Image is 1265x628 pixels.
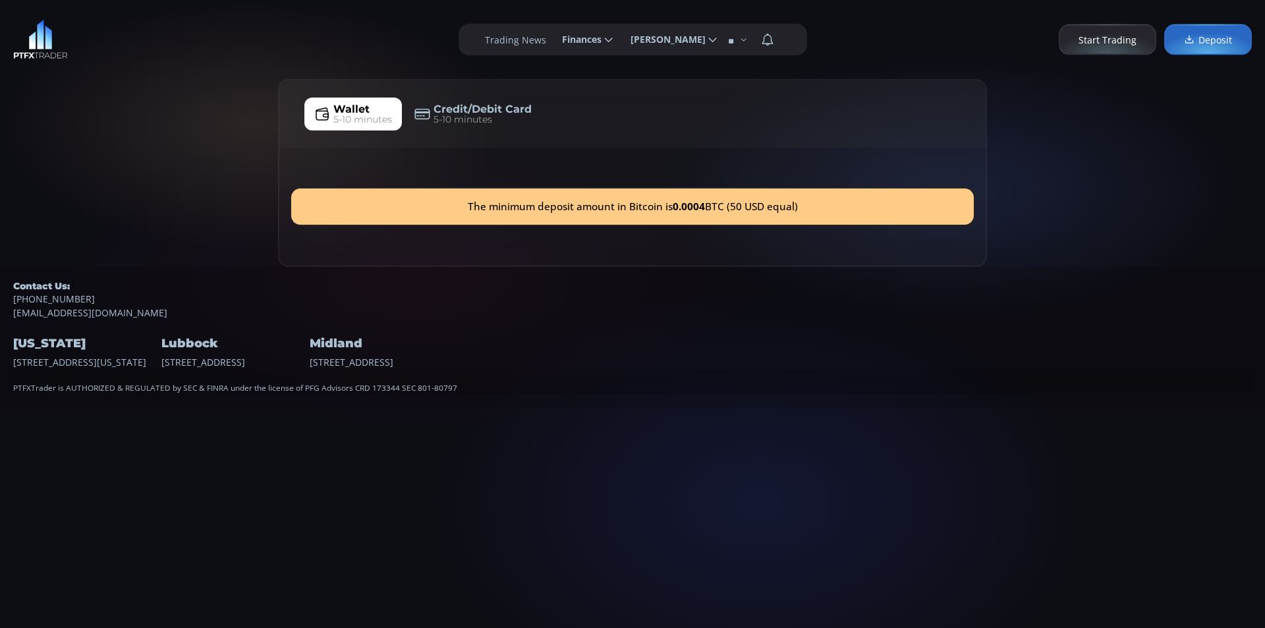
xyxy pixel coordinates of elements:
[13,280,1252,292] h5: Contact Us:
[1059,24,1156,55] a: Start Trading
[485,33,546,47] label: Trading News
[13,20,68,59] img: LOGO
[161,333,306,355] h4: Lubbock
[304,98,402,130] a: Wallet5-10 minutes
[1184,33,1232,47] span: Deposit
[673,200,705,214] b: 0.0004
[1079,33,1137,47] span: Start Trading
[621,26,706,53] span: [PERSON_NAME]
[1164,24,1252,55] a: Deposit
[13,292,1252,306] a: [PHONE_NUMBER]
[310,333,455,355] h4: Midland
[310,320,455,368] div: [STREET_ADDRESS]
[553,26,602,53] span: Finances
[333,113,392,127] span: 5-10 minutes
[13,280,1252,320] div: [EMAIL_ADDRESS][DOMAIN_NAME]
[13,333,158,355] h4: [US_STATE]
[434,101,532,117] span: Credit/Debit Card
[13,369,1252,394] div: PTFXTrader is AUTHORIZED & REGULATED by SEC & FINRA under the license of PFG Advisors CRD 173344 ...
[333,101,370,117] span: Wallet
[291,188,974,225] div: The minimum deposit amount in Bitcoin is BTC (50 USD equal)
[434,113,492,127] span: 5-10 minutes
[405,98,542,130] a: Credit/Debit Card5-10 minutes
[13,320,158,368] div: [STREET_ADDRESS][US_STATE]
[161,320,306,368] div: [STREET_ADDRESS]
